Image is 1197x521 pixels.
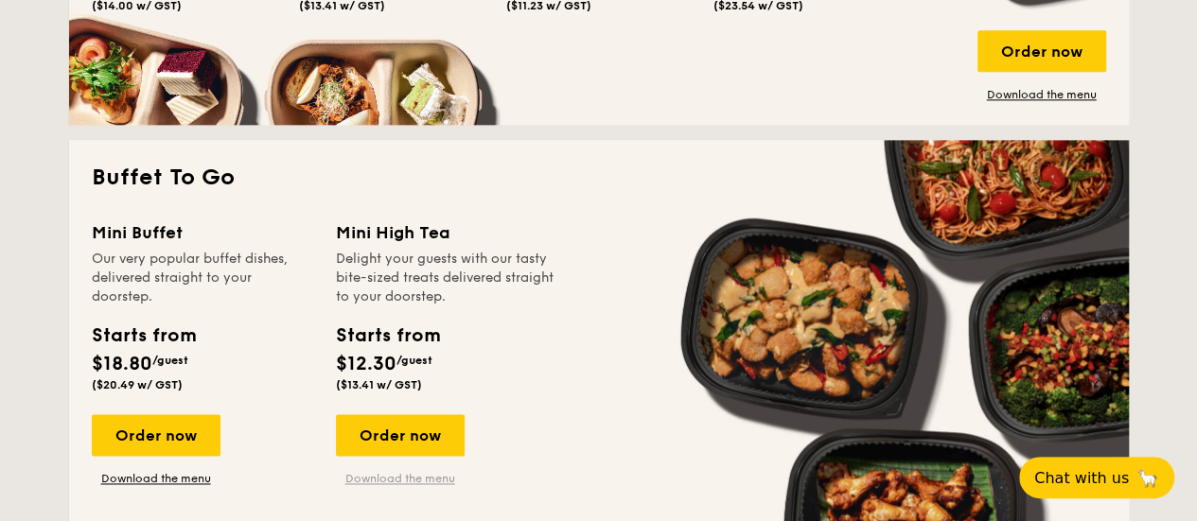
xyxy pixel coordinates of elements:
[1034,469,1129,487] span: Chat with us
[92,321,195,350] div: Starts from
[1019,457,1174,498] button: Chat with us🦙
[336,378,422,391] span: ($13.41 w/ GST)
[336,353,396,375] span: $12.30
[92,378,183,391] span: ($20.49 w/ GST)
[152,354,188,367] span: /guest
[977,30,1106,72] div: Order now
[977,87,1106,102] a: Download the menu
[92,250,313,306] div: Our very popular buffet dishes, delivered straight to your doorstep.
[92,471,220,486] a: Download the menu
[92,414,220,456] div: Order now
[336,250,557,306] div: Delight your guests with our tasty bite-sized treats delivered straight to your doorstep.
[1136,467,1159,489] span: 🦙
[336,471,465,486] a: Download the menu
[92,163,1106,193] h2: Buffet To Go
[336,321,439,350] div: Starts from
[396,354,432,367] span: /guest
[92,219,313,246] div: Mini Buffet
[336,219,557,246] div: Mini High Tea
[336,414,465,456] div: Order now
[92,353,152,375] span: $18.80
